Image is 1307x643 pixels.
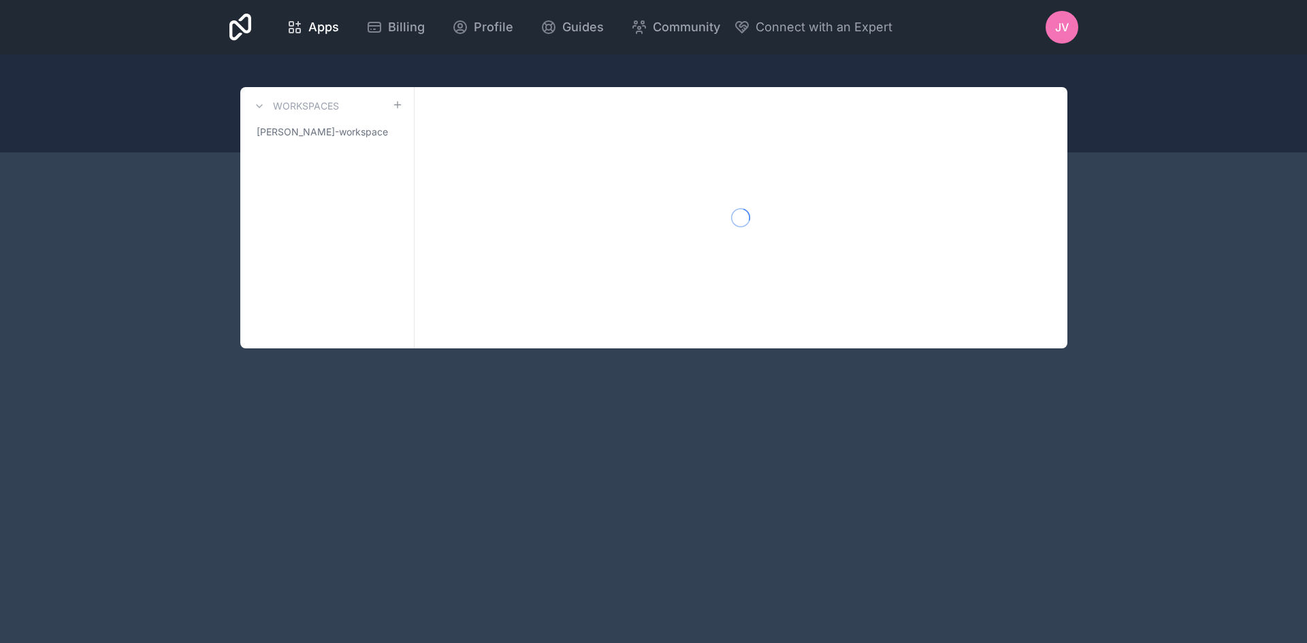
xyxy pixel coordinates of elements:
[1055,19,1069,35] span: JV
[276,12,350,42] a: Apps
[530,12,615,42] a: Guides
[257,125,388,139] span: [PERSON_NAME]-workspace
[653,18,720,37] span: Community
[756,18,892,37] span: Connect with an Expert
[355,12,436,42] a: Billing
[620,12,731,42] a: Community
[273,99,339,113] h3: Workspaces
[474,18,513,37] span: Profile
[388,18,425,37] span: Billing
[251,98,339,114] a: Workspaces
[251,120,403,144] a: [PERSON_NAME]-workspace
[562,18,604,37] span: Guides
[308,18,339,37] span: Apps
[441,12,524,42] a: Profile
[734,18,892,37] button: Connect with an Expert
